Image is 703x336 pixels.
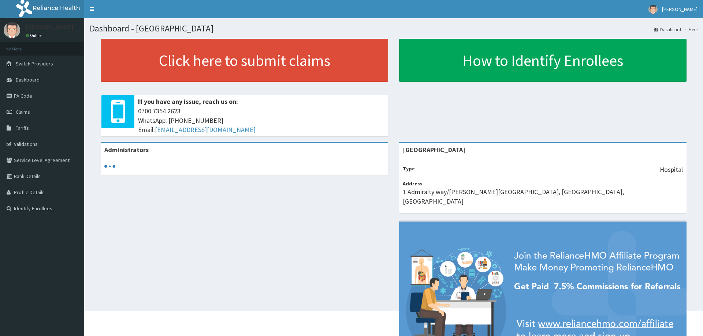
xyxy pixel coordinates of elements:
span: 0700 7354 2623 WhatsApp: [PHONE_NUMBER] Email: [138,106,384,135]
b: If you have any issue, reach us on: [138,97,238,106]
b: Administrators [104,146,149,154]
span: Claims [16,109,30,115]
strong: [GEOGRAPHIC_DATA] [403,146,465,154]
li: Here [682,26,698,33]
p: 1 Admiralty way/[PERSON_NAME][GEOGRAPHIC_DATA], [GEOGRAPHIC_DATA], [GEOGRAPHIC_DATA] [403,187,683,206]
span: Dashboard [16,76,40,83]
b: Address [403,180,423,187]
span: [PERSON_NAME] [662,6,698,12]
img: User Image [648,5,658,14]
svg: audio-loading [104,161,115,172]
h1: Dashboard - [GEOGRAPHIC_DATA] [90,24,698,33]
b: Type [403,165,415,172]
p: [PERSON_NAME] [26,24,74,30]
a: Online [26,33,43,38]
a: Dashboard [654,26,681,33]
span: Switch Providers [16,60,53,67]
a: How to Identify Enrollees [399,39,687,82]
span: Tariffs [16,125,29,131]
img: User Image [4,22,20,38]
p: Hospital [660,165,683,174]
a: Click here to submit claims [101,39,388,82]
a: [EMAIL_ADDRESS][DOMAIN_NAME] [155,125,256,134]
